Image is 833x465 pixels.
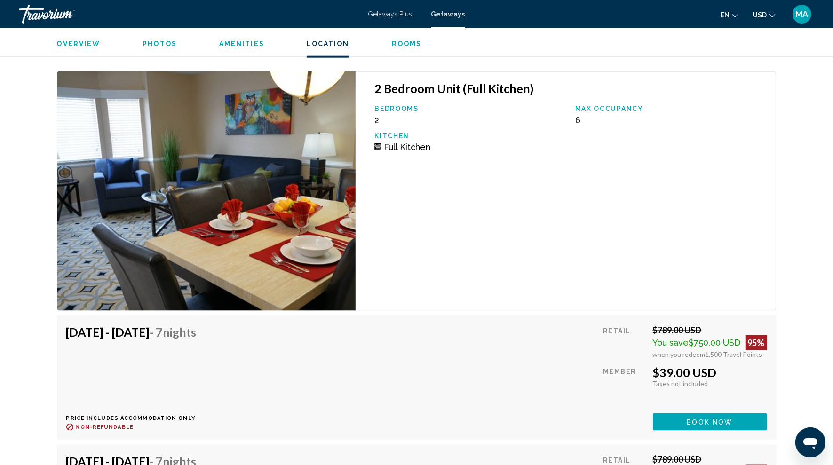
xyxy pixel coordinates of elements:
div: 95% [746,335,767,350]
div: Retail [603,325,645,358]
div: $789.00 USD [653,454,767,465]
a: Travorium [19,5,359,24]
button: User Menu [790,4,814,24]
button: Photos [143,39,177,48]
h3: 2 Bedroom Unit (Full Kitchen) [374,81,766,95]
span: en [721,11,730,19]
span: - 7 [150,325,197,339]
span: 6 [575,115,580,125]
span: Non-refundable [76,424,134,430]
img: 6815I01L.jpg [57,71,356,311]
span: $750.00 USD [689,338,741,347]
button: Rooms [392,39,422,48]
button: Book now [653,413,767,431]
p: Kitchen [374,132,566,140]
p: Max Occupancy [575,105,767,112]
span: Full Kitchen [384,142,430,152]
a: Getaways Plus [368,10,413,18]
div: $789.00 USD [653,325,767,335]
span: Taxes not included [653,379,708,387]
button: Overview [57,39,101,48]
span: USD [753,11,767,19]
span: when you redeem [653,350,706,358]
span: Nights [163,325,197,339]
p: Price includes accommodation only [66,415,204,421]
span: 2 [374,115,379,125]
button: Amenities [219,39,264,48]
div: $39.00 USD [653,365,767,379]
div: Member [603,365,645,406]
button: Change language [721,8,738,22]
span: You save [653,338,689,347]
a: Getaways [431,10,465,18]
p: Bedrooms [374,105,566,112]
span: 1,500 Travel Points [706,350,762,358]
h4: [DATE] - [DATE] [66,325,197,339]
span: MA [796,9,809,19]
span: Book now [687,418,733,426]
iframe: Button to launch messaging window [795,427,825,457]
button: Change currency [753,8,776,22]
button: Location [307,39,349,48]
